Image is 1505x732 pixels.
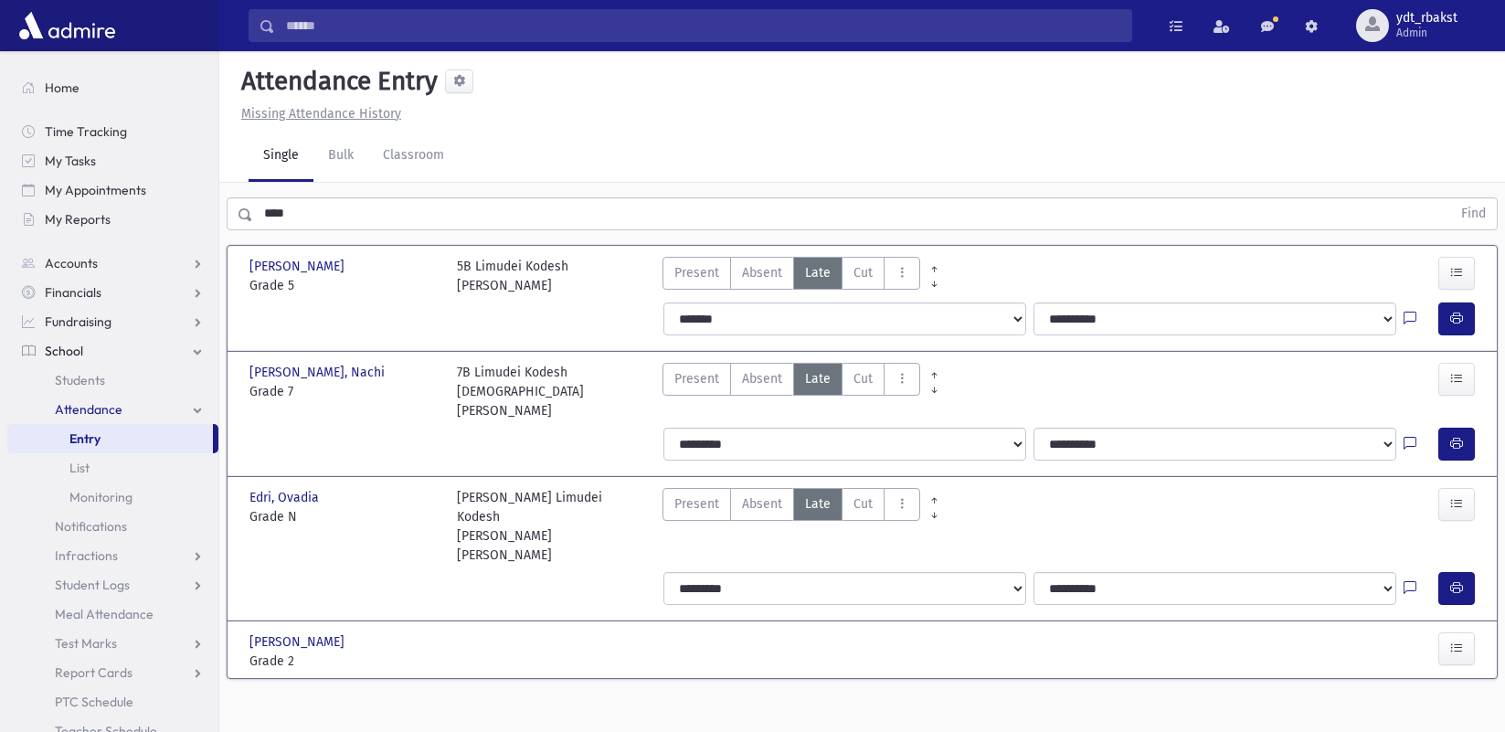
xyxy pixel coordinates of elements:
a: List [7,453,218,483]
span: Cut [853,369,873,388]
span: Students [55,372,105,388]
span: School [45,343,83,359]
span: Present [674,263,719,282]
div: 5B Limudei Kodesh [PERSON_NAME] [457,257,568,295]
span: Monitoring [69,489,132,505]
a: Fundraising [7,307,218,336]
span: Present [674,494,719,514]
div: 7B Limudei Kodesh [DEMOGRAPHIC_DATA][PERSON_NAME] [457,363,646,420]
img: AdmirePro [15,7,120,44]
a: Students [7,366,218,395]
span: Grade 5 [249,276,439,295]
span: My Tasks [45,153,96,169]
span: Notifications [55,518,127,535]
a: PTC Schedule [7,687,218,716]
div: AttTypes [662,257,920,295]
a: Bulk [313,131,368,182]
a: My Appointments [7,175,218,205]
span: Attendance [55,401,122,418]
a: Notifications [7,512,218,541]
span: ydt_rbakst [1396,11,1457,26]
span: Financials [45,284,101,301]
a: Report Cards [7,658,218,687]
span: Time Tracking [45,123,127,140]
span: Edri, Ovadia [249,488,323,507]
a: Infractions [7,541,218,570]
span: Late [805,369,831,388]
span: Fundraising [45,313,111,330]
a: Home [7,73,218,102]
a: Missing Attendance History [234,106,401,122]
span: Grade 2 [249,652,439,671]
span: Absent [742,369,782,388]
span: Entry [69,430,101,447]
a: Attendance [7,395,218,424]
span: [PERSON_NAME] [249,632,348,652]
a: Single [249,131,313,182]
span: My Appointments [45,182,146,198]
span: Absent [742,263,782,282]
span: Test Marks [55,635,117,652]
span: Grade N [249,507,439,526]
a: Student Logs [7,570,218,599]
a: Financials [7,278,218,307]
span: Present [674,369,719,388]
div: AttTypes [662,488,920,565]
a: My Tasks [7,146,218,175]
a: School [7,336,218,366]
a: My Reports [7,205,218,234]
span: Student Logs [55,577,130,593]
a: Entry [7,424,213,453]
span: Late [805,494,831,514]
span: Late [805,263,831,282]
a: Meal Attendance [7,599,218,629]
div: [PERSON_NAME] Limudei Kodesh [PERSON_NAME] [PERSON_NAME] [457,488,646,565]
a: Monitoring [7,483,218,512]
a: Classroom [368,131,459,182]
span: Accounts [45,255,98,271]
span: PTC Schedule [55,694,133,710]
span: Infractions [55,547,118,564]
span: Admin [1396,26,1457,40]
u: Missing Attendance History [241,106,401,122]
span: [PERSON_NAME], Nachi [249,363,388,382]
div: AttTypes [662,363,920,420]
input: Search [275,9,1131,42]
a: Time Tracking [7,117,218,146]
span: Absent [742,494,782,514]
span: Cut [853,263,873,282]
span: Report Cards [55,664,132,681]
span: Cut [853,494,873,514]
h5: Attendance Entry [234,66,438,97]
a: Test Marks [7,629,218,658]
a: Accounts [7,249,218,278]
span: List [69,460,90,476]
span: My Reports [45,211,111,228]
span: Grade 7 [249,382,439,401]
span: Home [45,80,79,96]
span: [PERSON_NAME] [249,257,348,276]
span: Meal Attendance [55,606,154,622]
button: Find [1450,198,1497,229]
